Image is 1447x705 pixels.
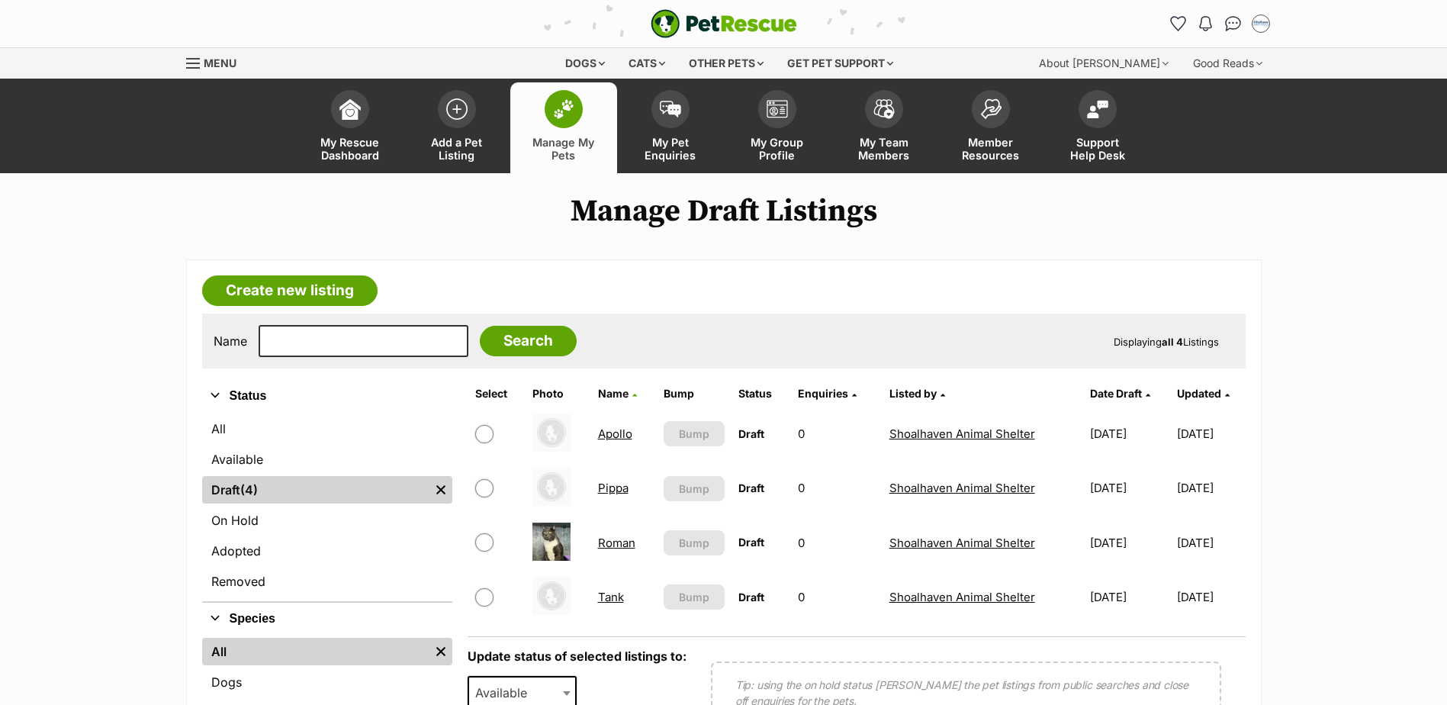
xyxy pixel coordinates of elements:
[510,82,617,173] a: Manage My Pets
[732,381,790,406] th: Status
[664,476,725,501] button: Bump
[792,462,882,514] td: 0
[1044,82,1151,173] a: Support Help Desk
[1084,407,1175,460] td: [DATE]
[202,415,452,443] a: All
[1090,387,1142,400] span: translation missing: en.admin.listings.index.attributes.date_draft
[429,638,452,665] a: Remove filter
[1177,517,1243,569] td: [DATE]
[792,517,882,569] td: 0
[618,48,676,79] div: Cats
[480,326,577,356] input: Search
[1166,11,1273,36] ul: Account quick links
[529,136,598,162] span: Manage My Pets
[738,536,764,549] span: Draft
[664,530,725,555] button: Bump
[1249,11,1273,36] button: My account
[202,446,452,473] a: Available
[850,136,918,162] span: My Team Members
[468,649,687,664] label: Update status of selected listings to:
[555,48,616,79] div: Dogs
[738,591,764,604] span: Draft
[240,481,258,499] span: (4)
[202,668,452,696] a: Dogs
[738,427,764,440] span: Draft
[202,386,452,406] button: Status
[664,421,725,446] button: Bump
[1162,336,1183,348] strong: all 4
[1221,11,1246,36] a: Conversations
[297,82,404,173] a: My Rescue Dashboard
[202,609,452,629] button: Species
[186,48,247,76] a: Menu
[1177,571,1243,623] td: [DATE]
[1028,48,1179,79] div: About [PERSON_NAME]
[1225,16,1241,31] img: chat-41dd97257d64d25036548639549fe6c8038ab92f7586957e7f3b1b290dea8141.svg
[679,481,709,497] span: Bump
[889,387,937,400] span: Listed by
[446,98,468,120] img: add-pet-listing-icon-0afa8454b4691262ce3f59096e99ab1cd57d4a30225e0717b998d2c9b9846f56.svg
[1166,11,1191,36] a: Favourites
[423,136,491,162] span: Add a Pet Listing
[679,426,709,442] span: Bump
[889,590,1035,604] a: Shoalhaven Animal Shelter
[889,427,1035,441] a: Shoalhaven Animal Shelter
[792,407,882,460] td: 0
[679,535,709,551] span: Bump
[980,98,1002,119] img: member-resources-icon-8e73f808a243e03378d46382f2149f9095a855e16c252ad45f914b54edf8863c.svg
[598,387,629,400] span: Name
[316,136,384,162] span: My Rescue Dashboard
[532,468,571,506] img: Pippa
[651,9,797,38] img: logo-e224e6f780fb5917bec1dbf3a21bbac754714ae5b6737aabdf751b685950b380.svg
[202,476,429,504] a: Draft
[889,481,1035,495] a: Shoalhaven Animal Shelter
[831,82,937,173] a: My Team Members
[598,427,632,441] a: Apollo
[202,275,378,306] a: Create new listing
[1253,16,1269,31] img: Jodie Parnell profile pic
[1084,571,1175,623] td: [DATE]
[792,571,882,623] td: 0
[469,381,525,406] th: Select
[1177,407,1243,460] td: [DATE]
[598,481,629,495] a: Pippa
[724,82,831,173] a: My Group Profile
[339,98,361,120] img: dashboard-icon-eb2f2d2d3e046f16d808141f083e7271f6b2e854fb5c12c21221c1fb7104beca.svg
[679,589,709,605] span: Bump
[1182,48,1273,79] div: Good Reads
[598,536,635,550] a: Roman
[651,9,797,38] a: PetRescue
[767,100,788,118] img: group-profile-icon-3fa3cf56718a62981997c0bc7e787c4b2cf8bcc04b72c1350f741eb67cf2f40e.svg
[1177,387,1221,400] span: Updated
[1194,11,1218,36] button: Notifications
[1084,517,1175,569] td: [DATE]
[202,412,452,601] div: Status
[889,387,945,400] a: Listed by
[889,536,1035,550] a: Shoalhaven Animal Shelter
[532,577,571,615] img: Tank
[777,48,904,79] div: Get pet support
[404,82,510,173] a: Add a Pet Listing
[798,387,857,400] a: Enquiries
[202,568,452,595] a: Removed
[1114,336,1219,348] span: Displaying Listings
[1084,462,1175,514] td: [DATE]
[1063,136,1132,162] span: Support Help Desk
[664,584,725,610] button: Bump
[957,136,1025,162] span: Member Resources
[598,387,637,400] a: Name
[636,136,705,162] span: My Pet Enquiries
[553,99,574,119] img: manage-my-pets-icon-02211641906a0b7f246fdf0571729dbe1e7629f14944591b6c1af311fb30b64b.svg
[738,481,764,494] span: Draft
[1090,387,1150,400] a: Date Draft
[202,638,429,665] a: All
[873,99,895,119] img: team-members-icon-5396bd8760b3fe7c0b43da4ab00e1e3bb1a5d9ba89233759b79545d2d3fc5d0d.svg
[429,476,452,504] a: Remove filter
[202,537,452,565] a: Adopted
[1199,16,1211,31] img: notifications-46538b983faf8c2785f20acdc204bb7945ddae34d4c08c2a6579f10ce5e182be.svg
[532,414,571,452] img: Apollo
[660,101,681,117] img: pet-enquiries-icon-7e3ad2cf08bfb03b45e93fb7055b45f3efa6380592205ae92323e6603595dc1f.svg
[678,48,774,79] div: Other pets
[1087,100,1108,118] img: help-desk-icon-fdf02630f3aa405de69fd3d07c3f3aa587a6932b1a1747fa1d2bba05be0121f9.svg
[1177,462,1243,514] td: [DATE]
